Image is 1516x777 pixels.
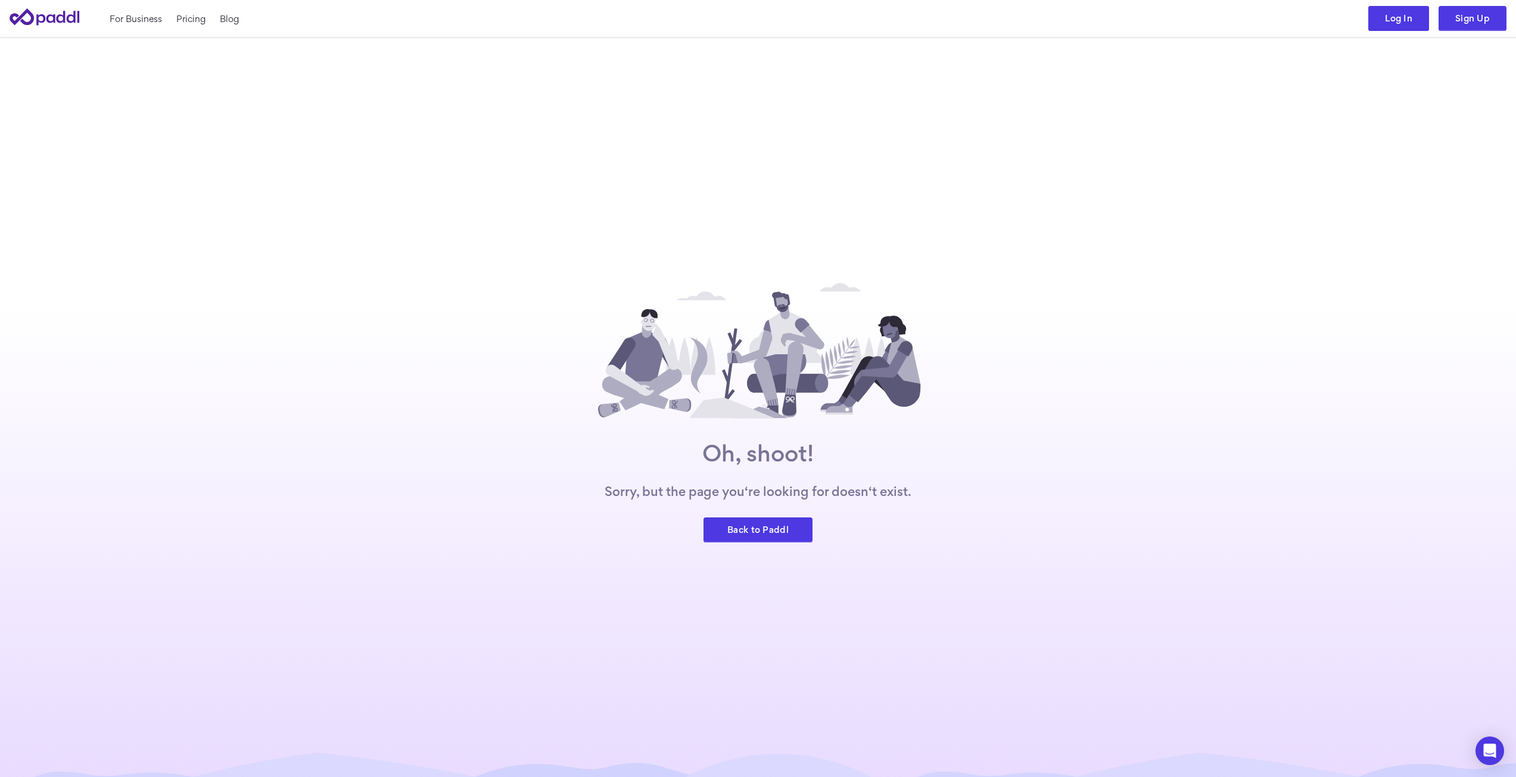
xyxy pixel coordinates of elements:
[220,13,239,25] a: Blog
[702,441,814,465] div: Oh, shoot!
[1368,6,1429,31] a: Log In
[1439,6,1506,31] a: Sign Up
[110,13,162,25] a: For Business
[176,13,206,25] a: Pricing
[605,484,911,498] div: Sorry, but the page you‘re looking for doesn‘t exist.
[1475,737,1504,765] div: Open Intercom Messenger
[703,517,813,542] a: Back to Paddl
